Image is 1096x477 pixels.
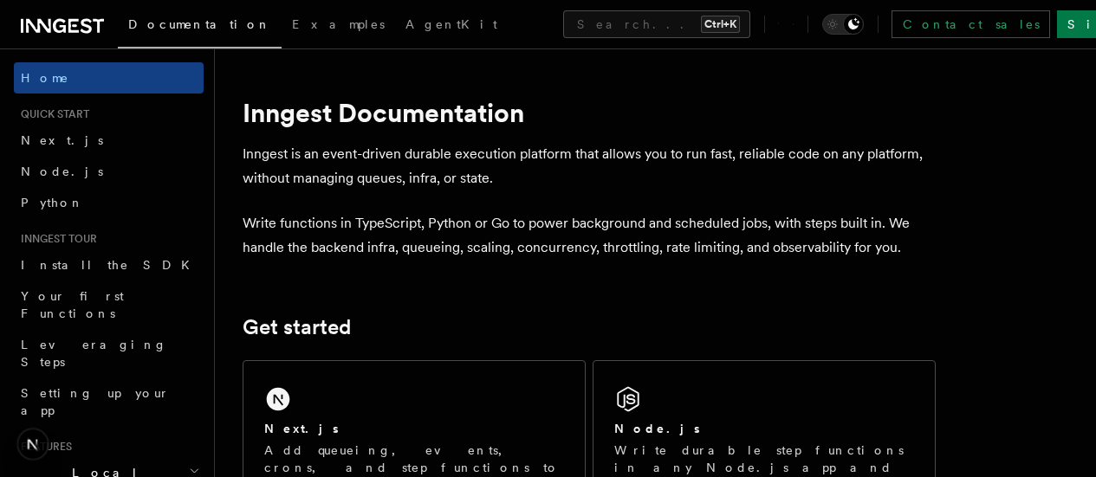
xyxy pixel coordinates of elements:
a: AgentKit [395,5,508,47]
a: Python [14,187,204,218]
span: Your first Functions [21,289,124,320]
span: Quick start [14,107,89,121]
a: Documentation [118,5,282,48]
p: Inngest is an event-driven durable execution platform that allows you to run fast, reliable code ... [243,142,936,190]
a: Node.js [14,156,204,187]
span: Next.js [21,133,103,147]
button: Search...Ctrl+K [563,10,750,38]
span: Install the SDK [21,258,200,272]
a: Get started [243,315,351,339]
h2: Next.js [264,420,339,437]
span: Documentation [128,17,271,31]
span: Home [21,69,69,87]
span: Examples [292,17,385,31]
h1: Inngest Documentation [243,97,936,128]
a: Install the SDK [14,249,204,280]
h2: Node.js [614,420,700,437]
a: Your first Functions [14,280,204,329]
a: Home [14,62,204,93]
span: Features [14,440,72,454]
p: Write functions in TypeScript, Python or Go to power background and scheduled jobs, with steps bu... [243,211,936,260]
span: Leveraging Steps [21,338,167,369]
kbd: Ctrl+K [701,16,740,33]
button: Toggle dark mode [822,14,864,35]
span: Python [21,196,84,209]
a: Contact sales [892,10,1050,38]
span: Node.js [21,164,103,178]
a: Setting up your app [14,377,204,426]
a: Examples [282,5,395,47]
span: Inngest tour [14,232,97,246]
a: Next.js [14,125,204,156]
span: AgentKit [405,17,497,31]
span: Setting up your app [21,386,170,417]
a: Leveraging Steps [14,329,204,377]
